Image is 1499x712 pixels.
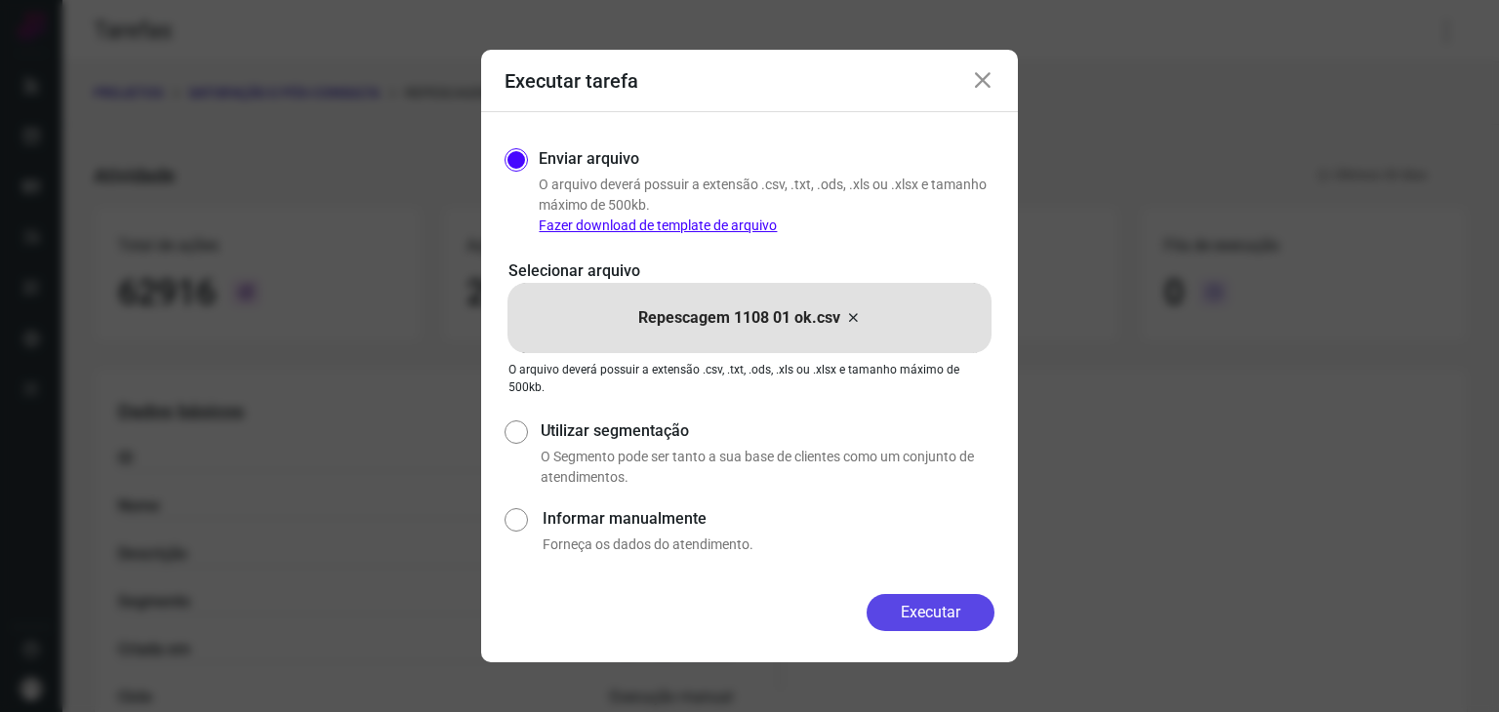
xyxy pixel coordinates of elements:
label: Informar manualmente [543,507,994,531]
p: Forneça os dados do atendimento. [543,534,994,555]
a: Fazer download de template de arquivo [539,218,777,233]
p: O arquivo deverá possuir a extensão .csv, .txt, .ods, .xls ou .xlsx e tamanho máximo de 500kb. [508,361,991,396]
p: Repescagem 1108 01 ok.csv [638,306,840,330]
label: Enviar arquivo [539,147,639,171]
h3: Executar tarefa [505,69,638,93]
p: Selecionar arquivo [508,259,991,283]
label: Utilizar segmentação [541,419,994,443]
button: Executar [867,594,994,631]
p: O arquivo deverá possuir a extensão .csv, .txt, .ods, .xls ou .xlsx e tamanho máximo de 500kb. [539,175,994,236]
p: O Segmento pode ser tanto a sua base de clientes como um conjunto de atendimentos. [541,447,994,488]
